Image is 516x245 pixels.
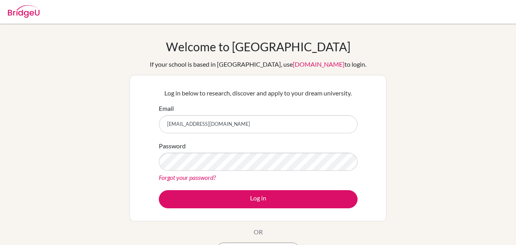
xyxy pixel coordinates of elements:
label: Password [159,141,186,151]
h1: Welcome to [GEOGRAPHIC_DATA] [166,39,350,54]
p: Log in below to research, discover and apply to your dream university. [159,88,358,98]
a: [DOMAIN_NAME] [293,60,345,68]
div: If your school is based in [GEOGRAPHIC_DATA], use to login. [150,60,366,69]
a: Forgot your password? [159,174,216,181]
label: Email [159,104,174,113]
img: Bridge-U [8,5,40,18]
button: Log in [159,190,358,208]
p: OR [254,227,263,237]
